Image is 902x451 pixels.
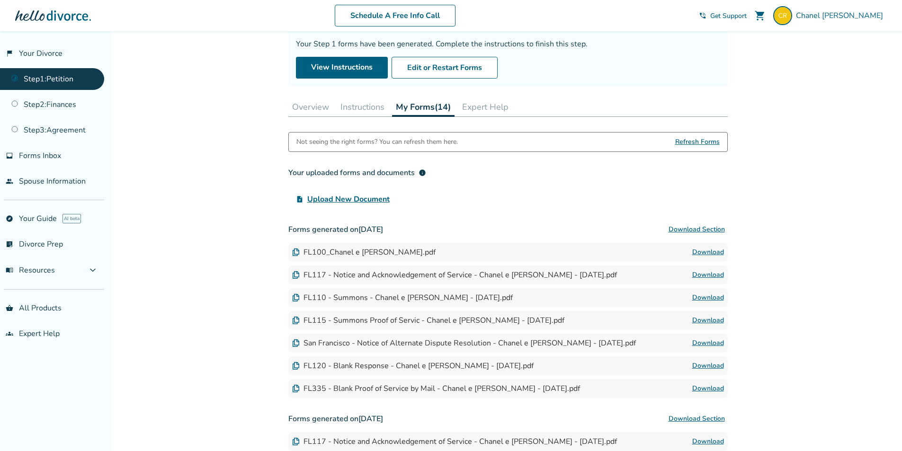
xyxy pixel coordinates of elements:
[6,177,13,185] span: people
[419,169,426,177] span: info
[6,304,13,312] span: shopping_basket
[292,339,300,347] img: Document
[292,315,564,326] div: FL115 - Summons Proof of Servic - Chanel e [PERSON_NAME] - [DATE].pdf
[692,247,724,258] a: Download
[666,220,728,239] button: Download Section
[692,436,724,447] a: Download
[6,330,13,337] span: groups
[6,215,13,222] span: explore
[296,39,720,49] div: Your Step 1 forms have been generated. Complete the instructions to finish this step.
[292,361,534,371] div: FL120 - Blank Response - Chanel e [PERSON_NAME] - [DATE].pdf
[292,338,636,348] div: San Francisco - Notice of Alternate Dispute Resolution - Chanel e [PERSON_NAME] - [DATE].pdf
[666,409,728,428] button: Download Section
[292,436,617,447] div: FL117 - Notice and Acknowledgement of Service - Chanel e [PERSON_NAME] - [DATE].pdf
[692,383,724,394] a: Download
[292,292,513,303] div: FL110 - Summons - Chanel e [PERSON_NAME] - [DATE].pdf
[699,11,747,20] a: phone_in_talkGet Support
[692,269,724,281] a: Download
[392,97,455,117] button: My Forms(14)
[6,240,13,248] span: list_alt_check
[292,362,300,370] img: Document
[692,315,724,326] a: Download
[6,152,13,159] span: inbox
[87,265,98,276] span: expand_more
[63,214,81,223] span: AI beta
[292,385,300,392] img: Document
[796,10,887,21] span: Chanel [PERSON_NAME]
[292,383,580,394] div: FL335 - Blank Proof of Service by Mail - Chanel e [PERSON_NAME] - [DATE].pdf
[710,11,747,20] span: Get Support
[754,10,766,21] span: shopping_cart
[288,220,728,239] h3: Forms generated on [DATE]
[458,97,512,116] button: Expert Help
[675,133,720,151] span: Refresh Forms
[692,337,724,349] a: Download
[692,292,724,303] a: Download
[288,97,333,116] button: Overview
[307,194,390,205] span: Upload New Document
[288,167,426,178] div: Your uploaded forms and documents
[292,271,300,279] img: Document
[292,294,300,301] img: Document
[337,97,388,116] button: Instructions
[6,265,55,275] span: Resources
[292,248,300,256] img: Document
[6,50,13,57] span: flag_2
[292,438,300,445] img: Document
[335,5,455,27] a: Schedule A Free Info Call
[692,360,724,371] a: Download
[296,57,388,79] a: View Instructions
[292,317,300,324] img: Document
[773,6,792,25] img: chanelelise88@gmail.com
[392,57,498,79] button: Edit or Restart Forms
[296,195,304,203] span: upload_file
[288,409,728,428] h3: Forms generated on [DATE]
[292,247,436,257] div: FL100_Chanel e [PERSON_NAME].pdf
[6,266,13,274] span: menu_book
[855,406,902,451] iframe: Chat Widget
[292,270,617,280] div: FL117 - Notice and Acknowledgement of Service - Chanel e [PERSON_NAME] - [DATE].pdf
[699,12,706,19] span: phone_in_talk
[296,133,458,151] div: Not seeing the right forms? You can refresh them here.
[19,150,61,161] span: Forms Inbox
